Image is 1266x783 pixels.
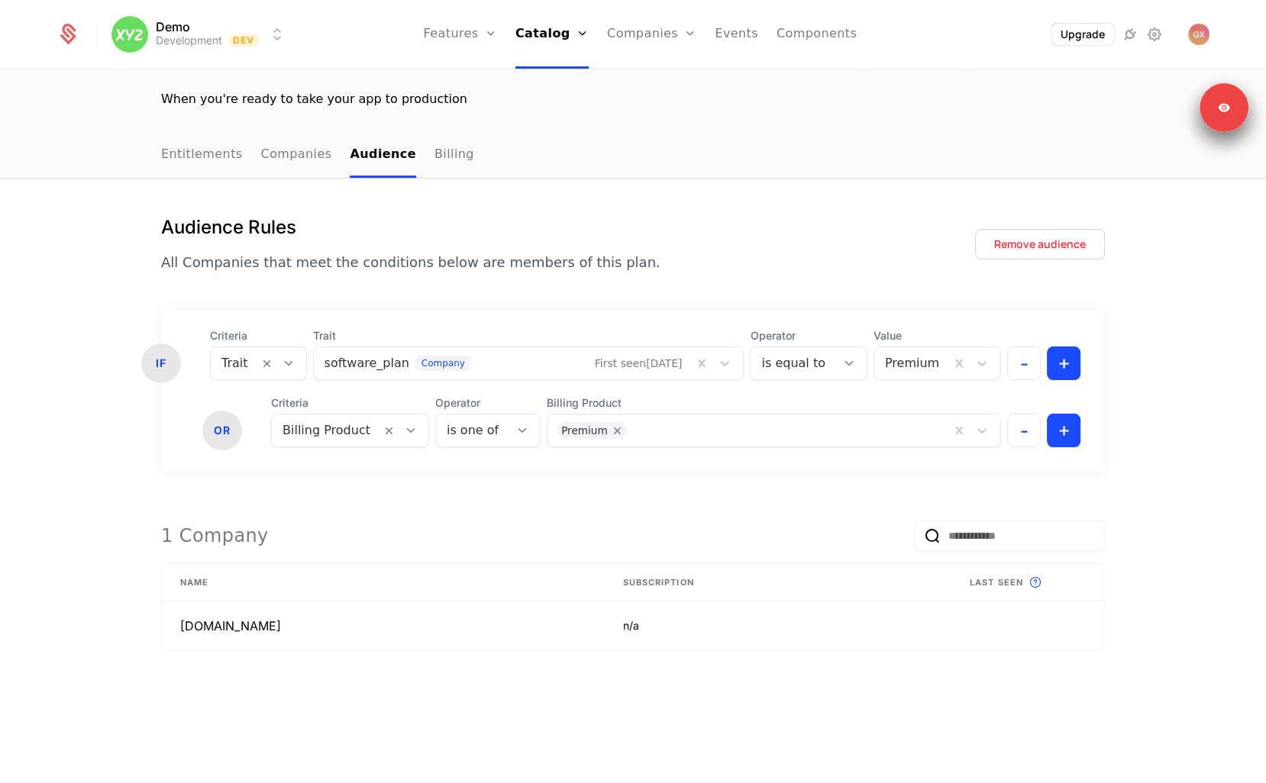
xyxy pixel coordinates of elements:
[434,133,474,178] a: Billing
[141,343,181,383] div: IF
[111,16,148,53] img: Demo
[161,90,1105,108] div: When you're ready to take your app to production
[622,618,933,633] div: n/a
[1188,24,1209,45] img: Gio XYZ Test
[1047,414,1080,447] button: +
[1051,24,1114,45] button: Upgrade
[161,524,269,548] div: 1 Company
[547,395,1001,411] span: Billing Product
[1007,346,1041,380] button: -
[1145,25,1164,43] a: Settings
[156,33,222,48] div: Development
[116,18,287,51] button: Select environment
[271,395,429,411] span: Criteria
[561,422,608,439] div: Premium
[210,328,307,343] span: Criteria
[608,422,628,439] div: Remove Premium
[350,133,416,178] a: Audience
[1188,24,1209,45] button: Open user button
[162,601,604,650] td: [DOMAIN_NAME]
[161,252,660,273] p: All Companies that meet the conditions below are members of this plan.
[1047,346,1080,380] button: +
[604,564,951,601] th: Subscription
[1007,414,1041,447] button: -
[228,34,260,47] span: Dev
[750,328,867,343] span: Operator
[202,411,242,450] div: OR
[161,133,474,178] ul: Choose Sub Page
[874,328,1001,343] span: Value
[161,133,1105,178] nav: Main
[435,395,541,411] span: Operator
[261,133,332,178] a: Companies
[1121,25,1139,43] a: Integrations
[994,237,1086,252] div: Remove audience
[970,576,1023,589] span: Last seen
[161,215,660,240] h1: Audience Rules
[156,21,190,33] span: Demo
[161,133,243,178] a: Entitlements
[975,229,1105,259] button: Remove audience
[162,564,604,601] th: Name
[313,328,744,343] span: Trait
